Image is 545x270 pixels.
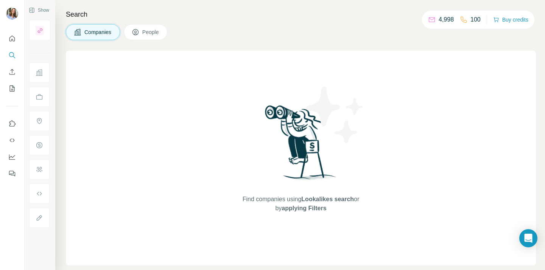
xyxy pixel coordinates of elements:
button: Search [6,48,18,62]
span: Companies [84,28,112,36]
div: Open Intercom Messenger [519,229,537,247]
button: My lists [6,82,18,95]
span: Find companies using or by [240,195,361,213]
button: Quick start [6,32,18,45]
button: Use Surfe on LinkedIn [6,117,18,130]
button: Feedback [6,167,18,180]
span: People [142,28,160,36]
img: Avatar [6,8,18,20]
img: Surfe Illustration - Woman searching with binoculars [262,103,340,188]
button: Enrich CSV [6,65,18,79]
img: Surfe Illustration - Stars [301,81,369,149]
button: Use Surfe API [6,133,18,147]
p: 100 [470,15,481,24]
h4: Search [66,9,536,20]
button: Dashboard [6,150,18,164]
button: Buy credits [493,14,528,25]
button: Show [23,5,54,16]
span: applying Filters [282,205,326,211]
p: 4,998 [439,15,454,24]
span: Lookalikes search [301,196,354,202]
